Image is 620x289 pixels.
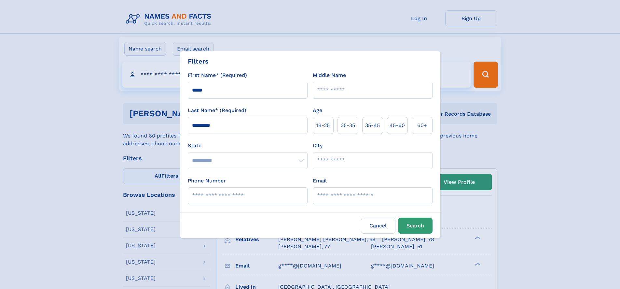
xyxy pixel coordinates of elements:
label: First Name* (Required) [188,71,247,79]
label: State [188,142,308,150]
span: 25‑35 [341,122,355,129]
button: Search [398,218,433,234]
label: Middle Name [313,71,346,79]
label: Age [313,107,322,114]
label: Cancel [361,218,395,234]
span: 45‑60 [390,122,405,129]
span: 18‑25 [316,122,330,129]
div: Filters [188,56,209,66]
label: Email [313,177,327,185]
label: City [313,142,323,150]
label: Last Name* (Required) [188,107,246,114]
span: 35‑45 [365,122,380,129]
label: Phone Number [188,177,226,185]
span: 60+ [417,122,427,129]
